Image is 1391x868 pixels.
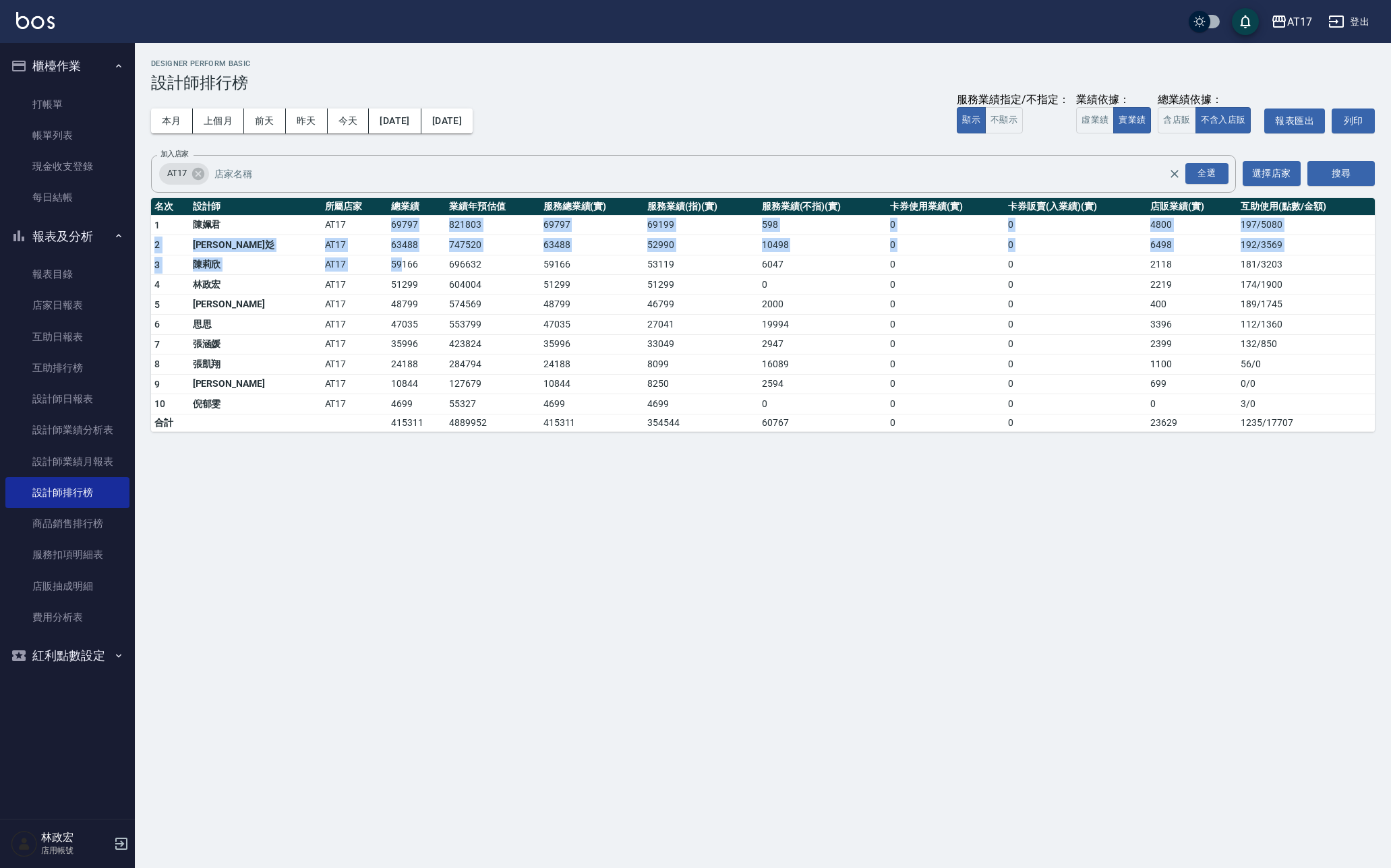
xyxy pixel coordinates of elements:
[1237,255,1375,275] td: 181 / 3203
[1195,107,1251,133] button: 不含入店販
[644,215,758,235] td: 69199
[154,379,160,390] span: 9
[322,255,388,275] td: AT17
[644,334,758,354] td: 33049
[759,215,887,235] td: 598
[887,354,1005,375] td: 0
[540,275,645,295] td: 51299
[759,275,887,295] td: 0
[887,414,1005,431] td: 0
[985,107,1023,133] button: 不顯示
[1005,315,1147,335] td: 0
[644,235,758,255] td: 52990
[540,198,645,216] th: 服務總業績(實)
[1158,107,1195,133] button: 含店販
[887,394,1005,414] td: 0
[286,108,328,133] button: 昨天
[154,259,160,270] span: 3
[1005,354,1147,375] td: 0
[1323,9,1375,34] button: 登出
[1232,8,1259,35] button: save
[189,215,322,235] td: 陳姵君
[644,374,758,394] td: 8250
[151,73,1375,92] h3: 設計師排行榜
[887,255,1005,275] td: 0
[644,294,758,315] td: 46799
[369,108,421,133] button: [DATE]
[154,279,160,290] span: 4
[1005,294,1147,315] td: 0
[1165,164,1184,183] button: Clear
[540,334,645,354] td: 35996
[759,198,887,216] th: 服務業績(不指)(實)
[540,315,645,335] td: 47035
[1147,215,1237,235] td: 4800
[1237,334,1375,354] td: 132 / 850
[211,162,1192,185] input: 店家名稱
[16,12,55,29] img: Logo
[446,198,540,216] th: 業績年預估值
[1158,93,1257,107] div: 總業績依據：
[540,255,645,275] td: 59166
[1266,8,1318,36] button: AT17
[5,120,129,151] a: 帳單列表
[421,108,473,133] button: [DATE]
[446,394,540,414] td: 55327
[5,414,129,445] a: 設計師業績分析表
[151,59,1375,68] h2: Designer Perform Basic
[189,394,322,414] td: 倪郁雯
[644,354,758,375] td: 8099
[887,294,1005,315] td: 0
[388,215,446,235] td: 69797
[540,215,645,235] td: 69797
[1005,394,1147,414] td: 0
[759,315,887,335] td: 19994
[1076,107,1114,133] button: 虛業績
[189,275,322,295] td: 林政宏
[5,321,129,352] a: 互助日報表
[1147,315,1237,335] td: 3396
[1237,275,1375,295] td: 174 / 1900
[540,414,645,431] td: 415311
[322,394,388,414] td: AT17
[322,215,388,235] td: AT17
[1243,161,1301,186] button: 選擇店家
[5,571,129,602] a: 店販抽成明細
[322,198,388,216] th: 所屬店家
[41,831,110,844] h5: 林政宏
[1147,334,1237,354] td: 2399
[5,602,129,633] a: 費用分析表
[388,235,446,255] td: 63488
[540,354,645,375] td: 24188
[388,374,446,394] td: 10844
[5,259,129,290] a: 報表目錄
[887,275,1005,295] td: 0
[189,294,322,315] td: [PERSON_NAME]
[1237,394,1375,414] td: 3 / 0
[446,294,540,315] td: 574569
[5,383,129,414] a: 設計師日報表
[644,315,758,335] td: 27041
[446,215,540,235] td: 821803
[446,374,540,394] td: 127679
[189,374,322,394] td: [PERSON_NAME]
[5,352,129,383] a: 互助排行榜
[540,394,645,414] td: 4699
[388,334,446,354] td: 35996
[151,108,193,133] button: 本月
[887,215,1005,235] td: 0
[759,394,887,414] td: 0
[5,638,129,673] button: 紅利點數設定
[5,89,129,120] a: 打帳單
[759,255,887,275] td: 6047
[1264,108,1325,133] a: 報表匯出
[193,108,244,133] button: 上個月
[154,319,160,330] span: 6
[11,830,38,857] img: Person
[1113,107,1151,133] button: 實業績
[759,374,887,394] td: 2594
[5,290,129,321] a: 店家日報表
[1147,354,1237,375] td: 1100
[244,108,286,133] button: 前天
[759,235,887,255] td: 10498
